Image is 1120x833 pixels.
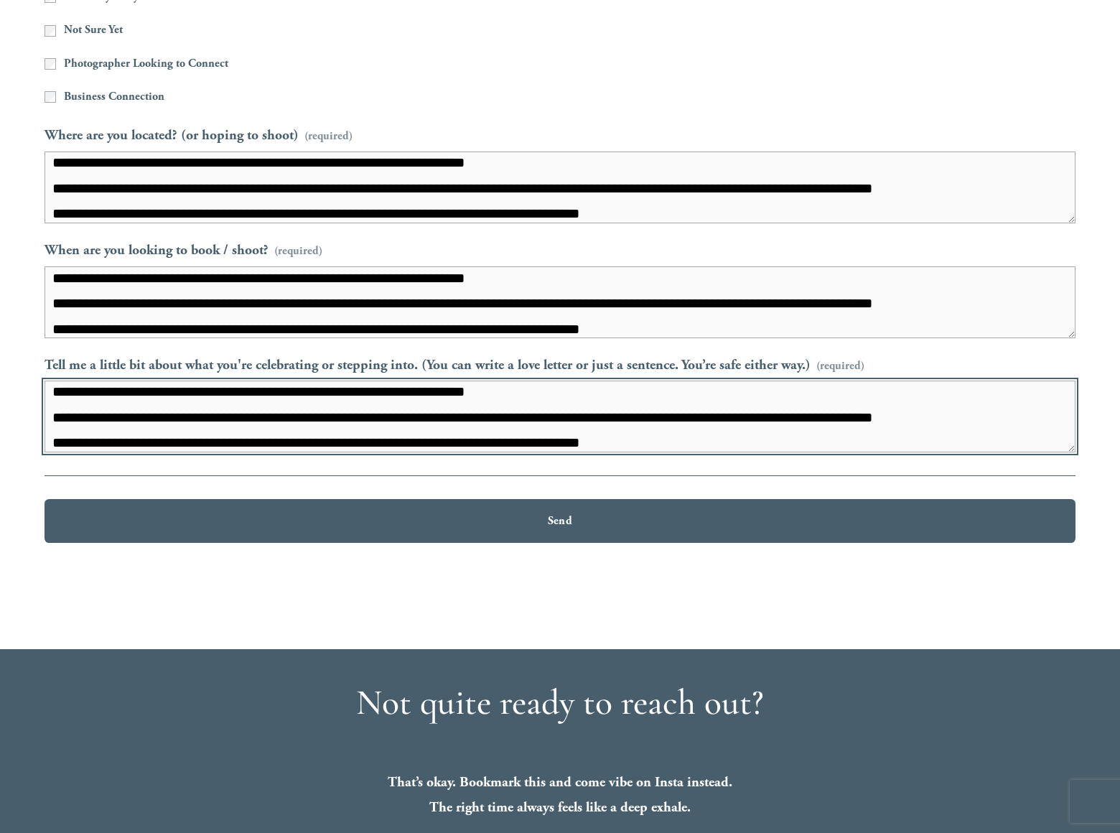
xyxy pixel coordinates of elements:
span: Business Connection [64,87,164,108]
button: SendSend [45,499,1075,543]
h2: Not quite ready to reach out? [131,679,989,726]
input: Business Connection [45,91,56,103]
span: When are you looking to book / shoot? [45,238,269,264]
span: Not Sure Yet [64,20,123,41]
span: Where are you located? (or hoping to shoot) [45,123,299,149]
p: That’s okay. Bookmark this and come vibe on Insta instead. The right time always feels like a dee... [261,770,859,821]
span: (required) [274,241,322,262]
span: (required) [816,356,864,377]
span: Tell me a little bit about what you're celebrating or stepping into. (You can write a love letter... [45,353,811,378]
span: Send [548,514,572,528]
input: Photographer Looking to Connect [45,58,56,70]
input: Not Sure Yet [45,25,56,37]
span: Photographer Looking to Connect [64,54,228,75]
span: (required) [304,126,353,147]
